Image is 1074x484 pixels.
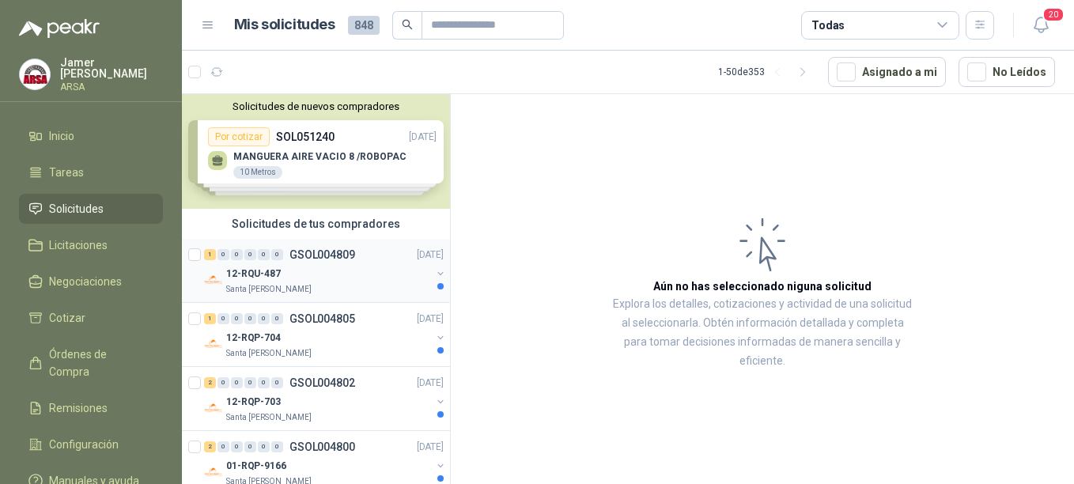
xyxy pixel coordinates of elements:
[20,59,50,89] img: Company Logo
[204,441,216,452] div: 2
[204,270,223,289] img: Company Logo
[271,441,283,452] div: 0
[271,377,283,388] div: 0
[226,411,312,424] p: Santa [PERSON_NAME]
[204,399,223,418] img: Company Logo
[234,13,335,36] h1: Mis solicitudes
[959,57,1055,87] button: No Leídos
[204,335,223,354] img: Company Logo
[49,309,85,327] span: Cotizar
[217,249,229,260] div: 0
[244,313,256,324] div: 0
[217,313,229,324] div: 0
[231,377,243,388] div: 0
[244,441,256,452] div: 0
[19,230,163,260] a: Licitaciones
[417,312,444,327] p: [DATE]
[188,100,444,112] button: Solicitudes de nuevos compradores
[289,313,355,324] p: GSOL004805
[49,200,104,217] span: Solicitudes
[204,249,216,260] div: 1
[49,127,74,145] span: Inicio
[811,17,845,34] div: Todas
[258,377,270,388] div: 0
[19,267,163,297] a: Negociaciones
[19,157,163,187] a: Tareas
[204,309,447,360] a: 1 0 0 0 0 0 GSOL004805[DATE] Company Logo12-RQP-704Santa [PERSON_NAME]
[182,94,450,209] div: Solicitudes de nuevos compradoresPor cotizarSOL051240[DATE] MANGUERA AIRE VACIO 8 /ROBOPAC10 Metr...
[204,463,223,482] img: Company Logo
[402,19,413,30] span: search
[417,376,444,391] p: [DATE]
[19,393,163,423] a: Remisiones
[718,59,815,85] div: 1 - 50 de 353
[217,441,229,452] div: 0
[609,295,916,371] p: Explora los detalles, cotizaciones y actividad de una solicitud al seleccionarla. Obtén informaci...
[204,313,216,324] div: 1
[204,377,216,388] div: 2
[226,347,312,360] p: Santa [PERSON_NAME]
[226,459,286,474] p: 01-RQP-9166
[1042,7,1065,22] span: 20
[19,194,163,224] a: Solicitudes
[49,436,119,453] span: Configuración
[49,399,108,417] span: Remisiones
[19,339,163,387] a: Órdenes de Compra
[258,313,270,324] div: 0
[204,245,447,296] a: 1 0 0 0 0 0 GSOL004809[DATE] Company Logo12-RQU-487Santa [PERSON_NAME]
[19,121,163,151] a: Inicio
[19,303,163,333] a: Cotizar
[828,57,946,87] button: Asignado a mi
[49,164,84,181] span: Tareas
[289,441,355,452] p: GSOL004800
[19,429,163,459] a: Configuración
[231,249,243,260] div: 0
[244,377,256,388] div: 0
[271,313,283,324] div: 0
[1027,11,1055,40] button: 20
[271,249,283,260] div: 0
[258,441,270,452] div: 0
[653,278,872,295] h3: Aún no has seleccionado niguna solicitud
[182,209,450,239] div: Solicitudes de tus compradores
[289,377,355,388] p: GSOL004802
[49,346,148,380] span: Órdenes de Compra
[226,331,281,346] p: 12-RQP-704
[226,395,281,410] p: 12-RQP-703
[417,248,444,263] p: [DATE]
[49,273,122,290] span: Negociaciones
[417,440,444,455] p: [DATE]
[217,377,229,388] div: 0
[60,57,163,79] p: Jamer [PERSON_NAME]
[226,267,281,282] p: 12-RQU-487
[19,19,100,38] img: Logo peakr
[49,236,108,254] span: Licitaciones
[289,249,355,260] p: GSOL004809
[258,249,270,260] div: 0
[231,313,243,324] div: 0
[204,373,447,424] a: 2 0 0 0 0 0 GSOL004802[DATE] Company Logo12-RQP-703Santa [PERSON_NAME]
[348,16,380,35] span: 848
[231,441,243,452] div: 0
[226,283,312,296] p: Santa [PERSON_NAME]
[60,82,163,92] p: ARSA
[244,249,256,260] div: 0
